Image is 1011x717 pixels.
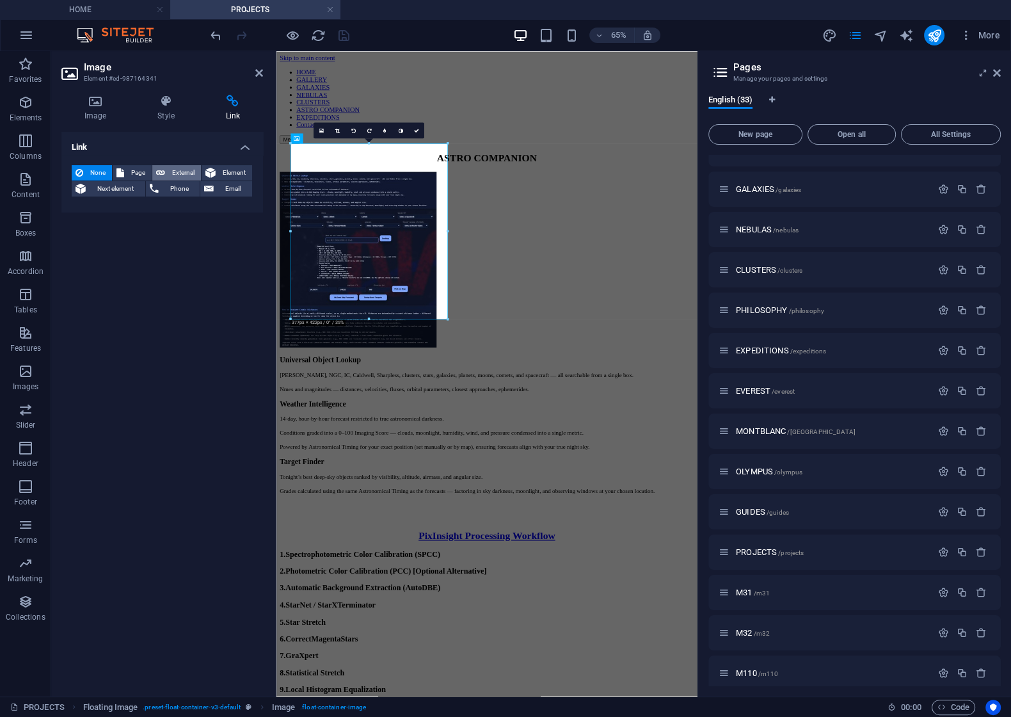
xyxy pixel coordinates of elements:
h4: Link [203,95,263,122]
p: Header [13,458,38,469]
nav: breadcrumb [83,700,366,715]
span: /m31 [754,590,770,597]
button: pages [847,28,863,43]
div: Duplicate [957,305,967,316]
span: 00 00 [901,700,921,715]
span: English (33) [708,92,752,110]
a: Rotate right 90° [361,122,377,138]
a: Blur [377,122,393,138]
a: Crop mode [330,122,346,138]
div: Remove [976,627,987,638]
span: OLYMPUS [736,467,802,476]
span: EXPEDITIONS [736,346,826,355]
p: Columns [10,151,42,161]
a: Click to cancel selection. Double-click to open Pages [10,700,65,715]
span: All Settings [907,131,995,138]
i: Navigator [873,28,888,43]
span: /expeditions [790,348,827,355]
div: OLYMPUS/olympus [732,467,932,476]
div: Remove [976,506,987,517]
button: None [72,165,112,181]
i: AI Writer [898,28,913,43]
div: Duplicate [957,466,967,477]
p: Boxes [15,228,36,238]
button: undo [208,28,223,43]
p: Collections [6,612,45,622]
div: GALAXIES/galaxies [732,185,932,193]
button: Element [202,165,252,181]
span: Phone [163,181,196,197]
i: On resize automatically adjust zoom level to fit chosen device. [642,29,653,41]
div: Remove [976,305,987,316]
div: Duplicate [957,264,967,275]
span: New page [714,131,797,138]
p: Content [12,189,40,200]
div: Settings [938,627,949,638]
h4: Image [61,95,134,122]
div: Remove [976,466,987,477]
span: None [87,165,108,181]
div: Settings [938,426,949,437]
p: Features [10,343,41,353]
div: Duplicate [957,627,967,638]
span: /m32 [754,630,770,637]
span: CLUSTERS [736,265,802,275]
span: /everest [772,388,795,395]
div: Duplicate [957,345,967,356]
i: Reload page [311,28,326,43]
span: External [169,165,197,181]
p: Images [13,382,39,392]
div: Settings [938,466,949,477]
div: M31/m31 [732,588,932,597]
p: Footer [14,497,37,507]
div: Settings [938,668,949,679]
span: Click to select. Double-click to edit [83,700,138,715]
div: Settings [938,506,949,517]
span: Page [128,165,148,181]
div: Settings [938,587,949,598]
a: Confirm ( Ctrl ⏎ ) [408,122,424,138]
i: This element is a customizable preset [246,704,251,711]
div: Remove [976,345,987,356]
h4: Style [134,95,202,122]
h2: Image [84,61,263,73]
div: Remove [976,426,987,437]
h4: PROJECTS [170,3,340,17]
p: Slider [16,420,36,430]
div: Settings [938,224,949,235]
div: Duplicate [957,426,967,437]
span: : [910,702,912,712]
span: More [960,29,1000,42]
div: EXPEDITIONS/expeditions [732,346,932,355]
button: Next element [72,181,145,197]
p: Forms [14,535,37,545]
div: EVEREST/everest [732,387,932,395]
span: PHILOSOPHY [736,305,824,315]
div: Duplicate [957,547,967,558]
div: Settings [938,345,949,356]
a: Greyscale [393,122,409,138]
button: text_generator [898,28,914,43]
span: /olympus [774,469,802,476]
div: Language Tabs [708,95,1001,119]
span: /clusters [777,267,802,274]
button: Click here to leave preview mode and continue editing [285,28,300,43]
button: Usercentrics [985,700,1001,715]
div: PHILOSOPHY/philosophy [732,306,932,314]
div: Settings [938,305,949,316]
div: MONTBLANC/[GEOGRAPHIC_DATA] [732,427,932,435]
span: . float-container-image [300,700,366,715]
div: Duplicate [957,668,967,679]
div: Remove [976,587,987,598]
i: Publish [927,28,941,43]
a: Rotate left 90° [346,122,362,138]
div: Remove [976,264,987,275]
span: /m110 [758,670,779,677]
span: /nebulas [773,227,799,234]
button: New page [708,124,802,145]
span: Element [219,165,248,181]
button: design [822,28,837,43]
div: Remove [976,224,987,235]
div: Settings [938,264,949,275]
div: Duplicate [957,587,967,598]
